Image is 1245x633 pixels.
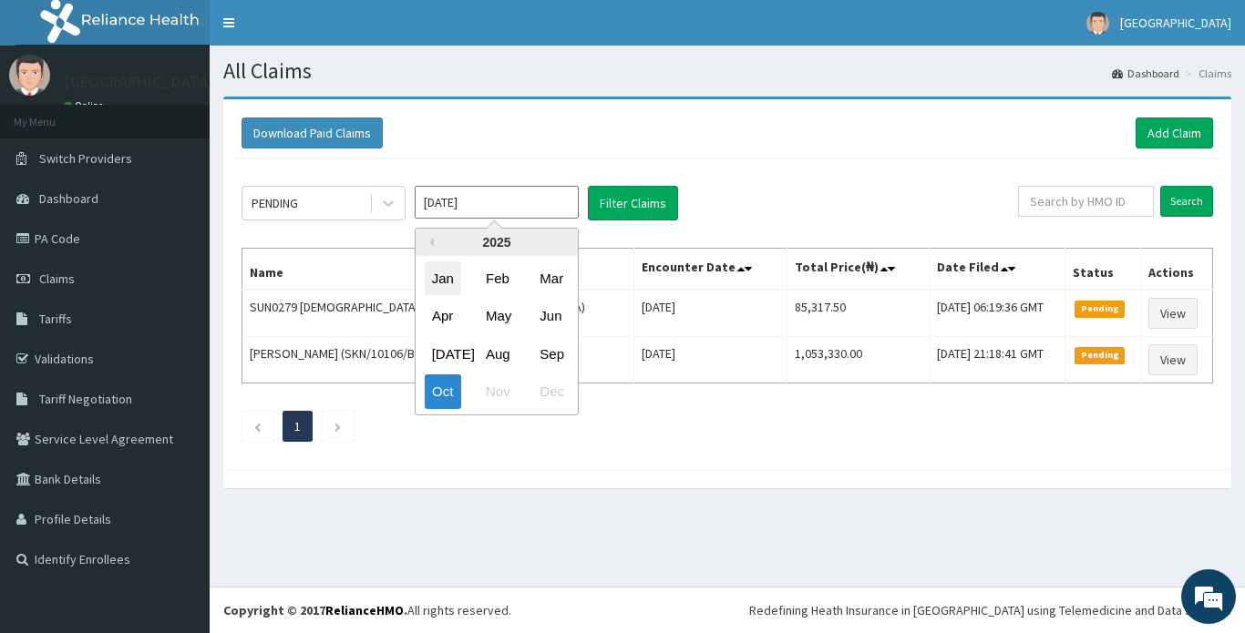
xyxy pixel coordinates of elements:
img: User Image [9,55,50,96]
input: Select Month and Year [415,186,579,219]
img: User Image [1086,12,1109,35]
span: [GEOGRAPHIC_DATA] [1120,15,1231,31]
h1: All Claims [223,59,1231,83]
a: Next page [334,418,342,434]
th: Actions [1140,249,1212,291]
strong: Copyright © 2017 . [223,602,407,618]
td: [PERSON_NAME] (SKN/10106/B) [242,337,634,383]
button: Download Paid Claims [242,117,383,148]
div: Choose February 2025 [478,261,515,295]
a: Previous page [253,418,262,434]
th: Total Price(₦) [787,249,929,291]
div: Choose September 2025 [532,337,569,371]
div: month 2025-10 [416,260,578,411]
td: 1,053,330.00 [787,337,929,383]
div: Choose March 2025 [532,261,569,295]
a: Dashboard [1112,66,1179,81]
a: Online [64,99,108,112]
div: Redefining Heath Insurance in [GEOGRAPHIC_DATA] using Telemedicine and Data Science! [749,601,1231,619]
span: Tariff Negotiation [39,391,132,407]
span: Tariffs [39,311,72,327]
span: Dashboard [39,190,98,207]
footer: All rights reserved. [210,587,1245,633]
span: Switch Providers [39,150,132,167]
div: PENDING [252,194,298,212]
span: Pending [1075,301,1125,317]
td: SUN0279 [DEMOGRAPHIC_DATA][PERSON_NAME] (SFA/10506/A) [242,290,634,337]
div: Choose October 2025 [425,375,461,409]
th: Status [1065,249,1140,291]
a: View [1148,298,1198,329]
th: Date Filed [929,249,1065,291]
div: Choose April 2025 [425,300,461,333]
span: Pending [1075,347,1125,363]
p: [GEOGRAPHIC_DATA] [64,74,214,90]
button: Filter Claims [588,186,678,220]
span: Claims [39,271,75,287]
td: [DATE] 06:19:36 GMT [929,290,1065,337]
div: Choose August 2025 [478,337,515,371]
th: Encounter Date [634,249,787,291]
div: Choose July 2025 [425,337,461,371]
li: Claims [1181,66,1231,81]
div: Choose January 2025 [425,261,461,295]
td: [DATE] 21:18:41 GMT [929,337,1065,383]
th: Name [242,249,634,291]
a: Add Claim [1136,117,1213,148]
td: 85,317.50 [787,290,929,337]
input: Search by HMO ID [1018,186,1154,217]
a: RelianceHMO [325,602,404,618]
td: [DATE] [634,337,787,383]
td: [DATE] [634,290,787,337]
a: View [1148,344,1198,375]
div: 2025 [416,229,578,256]
button: Previous Year [425,238,434,247]
input: Search [1160,186,1213,217]
div: Choose May 2025 [478,300,515,333]
div: Choose June 2025 [532,300,569,333]
a: Page 1 is your current page [294,418,301,434]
